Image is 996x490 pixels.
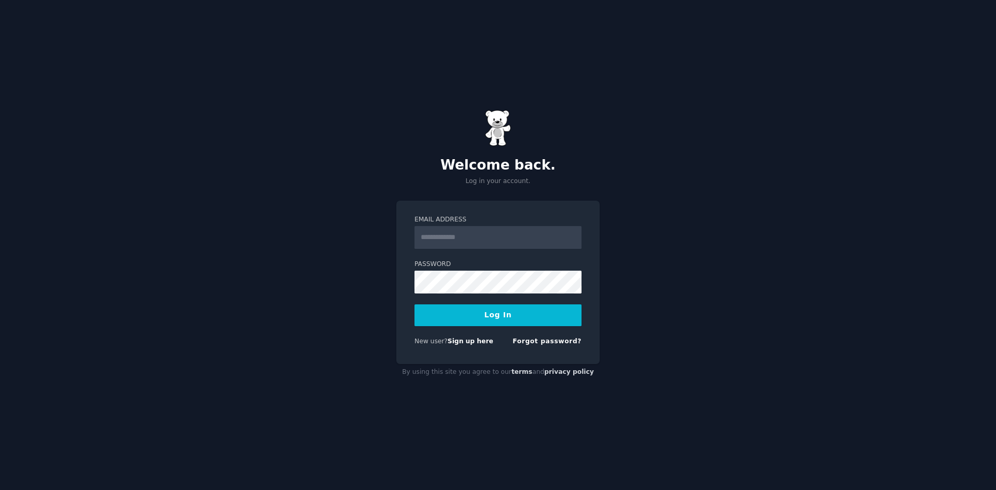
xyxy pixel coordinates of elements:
a: Sign up here [448,338,493,345]
span: New user? [414,338,448,345]
a: Forgot password? [513,338,582,345]
label: Password [414,260,582,269]
img: Gummy Bear [485,110,511,146]
label: Email Address [414,215,582,225]
button: Log In [414,304,582,326]
p: Log in your account. [396,177,600,186]
h2: Welcome back. [396,157,600,174]
div: By using this site you agree to our and [396,364,600,381]
a: privacy policy [544,368,594,375]
a: terms [511,368,532,375]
